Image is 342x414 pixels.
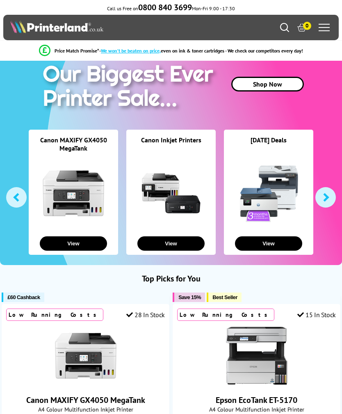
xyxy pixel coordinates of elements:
[55,325,116,387] img: Canon MAXIFY GX4050 MegaTank
[7,294,40,300] span: £60 Cashback
[40,236,107,251] button: View
[141,136,201,144] a: Canon Inkjet Printers
[173,293,205,302] button: Save 15%
[10,20,171,35] a: Printerland Logo
[40,136,107,152] a: Canon MAXIFY GX4050 MegaTank
[10,20,103,33] img: Printerland Logo
[99,48,303,54] div: - even on ink & toner cartridges - We check our competitors every day!
[297,23,306,32] a: 0
[226,380,287,388] a: Epson EcoTank ET-5170
[6,405,165,413] span: A4 Colour Multifunction Inkjet Printer
[216,395,297,405] a: Epson EcoTank ET-5170
[4,43,338,58] li: modal_Promise
[126,311,165,319] div: 28 In Stock
[138,5,192,11] a: 0800 840 3699
[303,22,311,30] span: 0
[178,294,201,300] span: Save 15%
[297,311,336,319] div: 15 In Stock
[39,55,221,120] img: printer sale
[226,325,287,387] img: Epson EcoTank ET-5170
[138,2,192,13] b: 0800 840 3699
[26,395,145,405] a: Canon MAXIFY GX4050 MegaTank
[6,309,103,321] div: Low Running Costs
[55,380,116,388] a: Canon MAXIFY GX4050 MegaTank
[177,309,274,321] div: Low Running Costs
[235,236,302,251] button: View
[280,23,289,32] a: Search
[137,236,205,251] button: View
[231,77,304,91] a: Shop Now
[207,293,242,302] button: Best Seller
[177,405,336,413] span: A4 Colour Multifunction Inkjet Printer
[55,48,99,54] span: Price Match Promise*
[101,48,161,54] span: We won’t be beaten on price,
[224,136,313,154] div: [DATE] Deals
[212,294,237,300] span: Best Seller
[2,293,44,302] button: £60 Cashback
